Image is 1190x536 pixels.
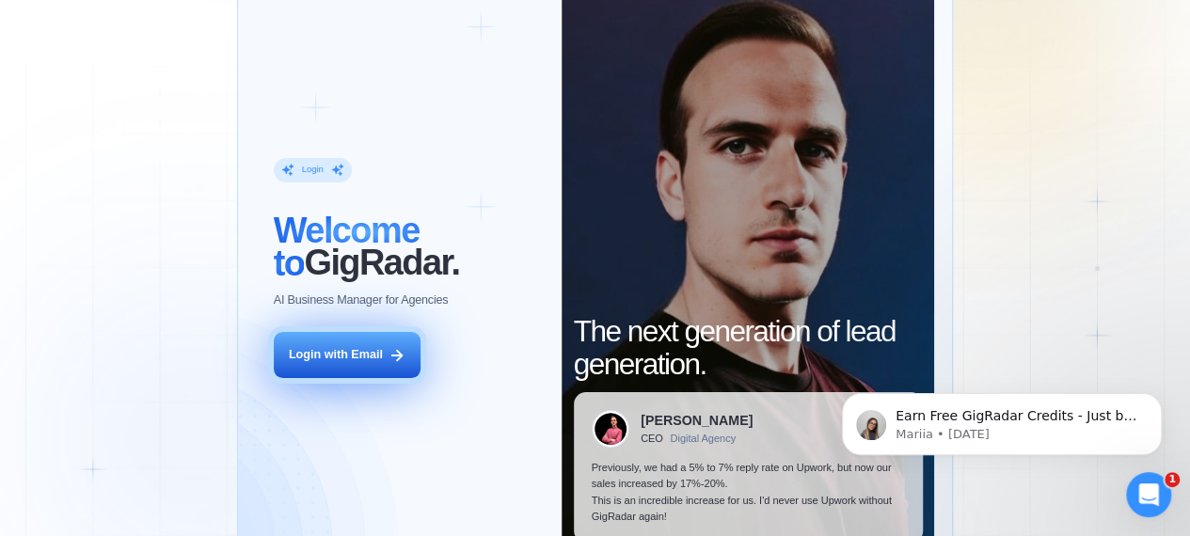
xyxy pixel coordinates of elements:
[641,433,662,445] div: CEO
[574,315,923,381] h2: The next generation of lead generation.
[274,214,544,280] h2: ‍ GigRadar.
[274,292,449,308] p: AI Business Manager for Agencies
[274,211,420,283] span: Welcome to
[274,332,421,378] button: Login with Email
[289,347,383,363] div: Login with Email
[670,433,736,445] div: Digital Agency
[814,354,1190,485] iframe: Intercom notifications message
[1126,472,1171,517] iframe: Intercom live chat
[592,460,905,526] p: Previously, we had a 5% to 7% reply rate on Upwork, but now our sales increased by 17%-20%. This ...
[1165,472,1180,487] span: 1
[302,164,324,176] div: Login
[641,414,753,427] div: [PERSON_NAME]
